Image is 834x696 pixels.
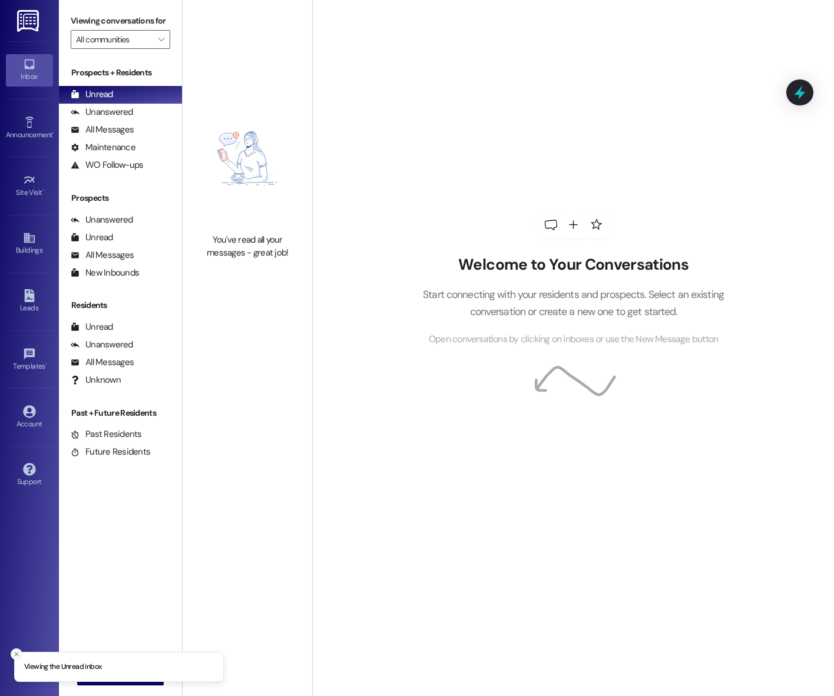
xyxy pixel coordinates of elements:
p: Viewing the Unread inbox [24,662,101,672]
input: All communities [76,30,151,49]
div: Unread [71,321,113,333]
div: Unanswered [71,339,133,351]
span: Open conversations by clicking on inboxes or use the New Message button [429,332,718,347]
a: Inbox [6,54,53,86]
a: Templates • [6,344,53,376]
a: Leads [6,286,53,317]
div: Future Residents [71,446,150,458]
div: WO Follow-ups [71,159,143,171]
a: Buildings [6,228,53,260]
img: ResiDesk Logo [17,10,41,32]
div: Unread [71,231,113,244]
div: New Inbounds [71,267,139,279]
button: Close toast [11,648,22,660]
a: Site Visit • [6,170,53,202]
div: Unanswered [71,106,133,118]
span: • [42,187,44,195]
div: All Messages [71,124,134,136]
a: Support [6,459,53,491]
span: • [45,360,47,369]
div: Unanswered [71,214,133,226]
div: You've read all your messages - great job! [196,234,299,259]
div: All Messages [71,249,134,261]
img: empty-state [196,89,299,228]
div: Residents [59,299,182,311]
div: Unknown [71,374,121,386]
div: Maintenance [71,141,135,154]
i:  [158,35,164,44]
div: Unread [71,88,113,101]
div: Prospects [59,192,182,204]
div: Prospects + Residents [59,67,182,79]
div: Past Residents [71,428,142,440]
div: Past + Future Residents [59,407,182,419]
span: • [52,129,54,137]
h2: Welcome to Your Conversations [405,256,742,274]
label: Viewing conversations for [71,12,170,30]
div: All Messages [71,356,134,369]
a: Account [6,402,53,433]
p: Start connecting with your residents and prospects. Select an existing conversation or create a n... [405,286,742,320]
